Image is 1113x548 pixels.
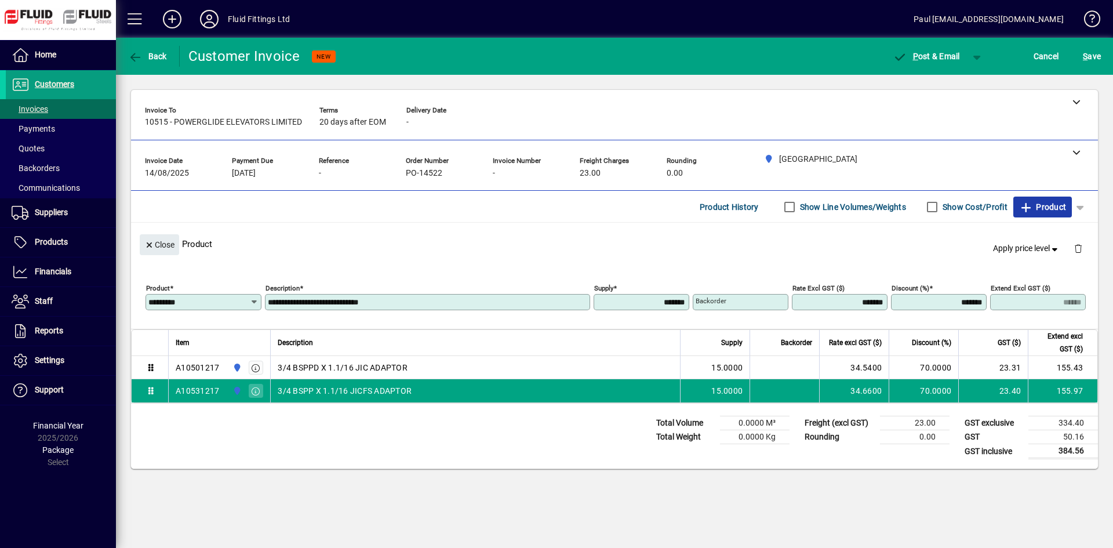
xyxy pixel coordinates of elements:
span: Rate excl GST ($) [829,336,882,349]
span: 0.00 [667,169,683,178]
span: ost & Email [893,52,960,61]
span: - [493,169,495,178]
div: Paul [EMAIL_ADDRESS][DOMAIN_NAME] [914,10,1064,28]
td: 334.40 [1028,416,1098,430]
span: Customers [35,79,74,89]
td: 155.43 [1028,356,1097,379]
a: Knowledge Base [1075,2,1099,40]
a: Suppliers [6,198,116,227]
span: Back [128,52,167,61]
span: Financial Year [33,421,83,430]
span: Quotes [12,144,45,153]
a: Reports [6,317,116,346]
button: Product History [695,197,763,217]
td: 0.00 [880,430,950,444]
a: Products [6,228,116,257]
div: 34.6600 [827,385,882,397]
mat-label: Description [265,284,300,292]
span: Item [176,336,190,349]
span: 15.0000 [711,362,743,373]
a: Support [6,376,116,405]
span: Products [35,237,68,246]
span: Package [42,445,74,455]
button: Back [125,46,170,67]
td: 23.31 [958,356,1028,379]
span: Cancel [1034,47,1059,66]
span: [DATE] [232,169,256,178]
span: AUCKLAND [230,384,243,397]
span: Payments [12,124,55,133]
button: Close [140,234,179,255]
div: A10501217 [176,362,219,373]
td: 70.0000 [889,356,958,379]
div: A10531217 [176,385,219,397]
span: 15.0000 [711,385,743,397]
span: 10515 - POWERGLIDE ELEVATORS LIMITED [145,118,302,127]
button: Product [1013,197,1072,217]
a: Invoices [6,99,116,119]
mat-label: Discount (%) [892,284,929,292]
td: GST [959,430,1028,444]
app-page-header-button: Back [116,46,180,67]
a: Communications [6,178,116,198]
span: S [1083,52,1087,61]
a: Quotes [6,139,116,158]
span: Reports [35,326,63,335]
span: Financials [35,267,71,276]
a: Payments [6,119,116,139]
mat-label: Extend excl GST ($) [991,284,1050,292]
span: Close [144,235,174,255]
mat-label: Backorder [696,297,726,305]
td: 23.40 [958,379,1028,402]
span: Product History [700,198,759,216]
span: ave [1083,47,1101,66]
td: 0.0000 M³ [720,416,790,430]
span: 3/4 BSPP X 1.1/16 JICFS ADAPTOR [278,385,412,397]
td: GST exclusive [959,416,1028,430]
a: Financials [6,257,116,286]
td: GST inclusive [959,444,1028,459]
button: Post & Email [887,46,966,67]
div: Customer Invoice [188,47,300,66]
span: Product [1019,198,1066,216]
span: Staff [35,296,53,306]
td: Total Volume [650,416,720,430]
button: Save [1080,46,1104,67]
span: - [406,118,409,127]
span: Backorders [12,164,60,173]
td: 384.56 [1028,444,1098,459]
span: 20 days after EOM [319,118,386,127]
span: Home [35,50,56,59]
span: 3/4 BSPPD X 1.1/16 JIC ADAPTOR [278,362,408,373]
span: Discount (%) [912,336,951,349]
span: NEW [317,53,331,60]
td: Rounding [799,430,880,444]
button: Profile [191,9,228,30]
span: PO-14522 [406,169,442,178]
td: 23.00 [880,416,950,430]
span: - [319,169,321,178]
a: Home [6,41,116,70]
td: 70.0000 [889,379,958,402]
span: GST ($) [998,336,1021,349]
mat-label: Product [146,284,170,292]
span: Extend excl GST ($) [1035,330,1083,355]
td: 50.16 [1028,430,1098,444]
span: Description [278,336,313,349]
span: 14/08/2025 [145,169,189,178]
a: Settings [6,346,116,375]
td: 155.97 [1028,379,1097,402]
button: Delete [1064,234,1092,262]
span: Apply price level [993,242,1060,255]
span: Communications [12,183,80,193]
div: 34.5400 [827,362,882,373]
button: Cancel [1031,46,1062,67]
label: Show Cost/Profit [940,201,1007,213]
span: P [913,52,918,61]
span: 23.00 [580,169,601,178]
span: Suppliers [35,208,68,217]
div: Fluid Fittings Ltd [228,10,290,28]
label: Show Line Volumes/Weights [798,201,906,213]
a: Staff [6,287,116,316]
span: Supply [721,336,743,349]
